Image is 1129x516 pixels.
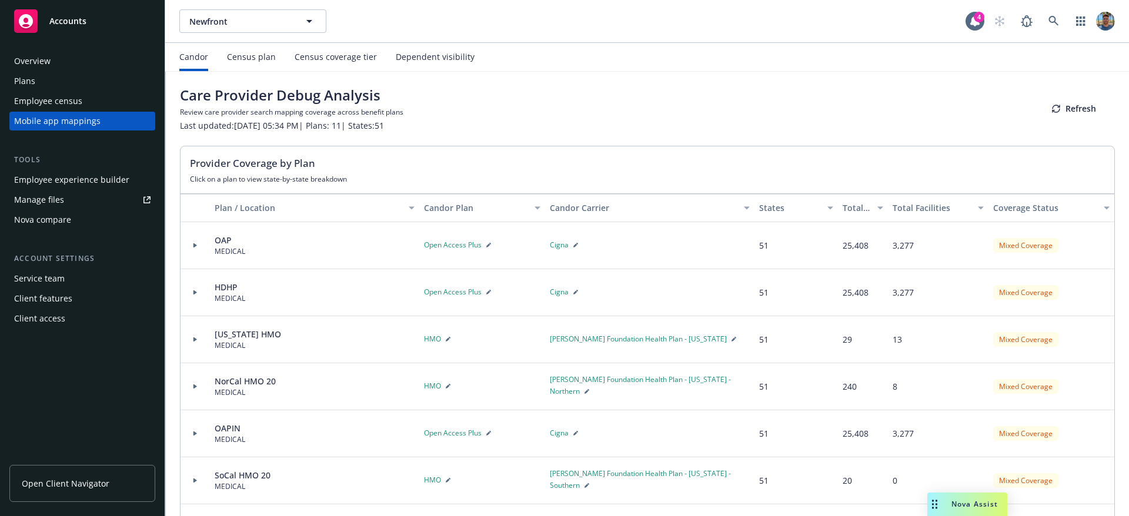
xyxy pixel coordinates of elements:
[993,285,1058,300] div: Mixed Coverage
[424,287,482,297] span: Open Access Plus
[180,119,403,132] p: Last updated: [DATE] 05:34 PM | Plans: 11 | States: 51
[545,194,754,222] button: Candor Carrier
[424,475,441,485] span: HMO
[843,239,869,252] div: 25,408
[759,428,769,439] span: 51
[424,240,482,250] span: Open Access Plus
[550,334,727,344] span: [PERSON_NAME] Foundation Health Plan - [US_STATE]
[14,170,129,189] div: Employee experience builder
[993,473,1058,488] div: Mixed Coverage
[893,474,897,487] div: 0
[927,492,1007,516] button: Nova Assist
[22,477,109,490] span: Open Client Navigator
[14,269,65,288] div: Service team
[180,107,403,117] p: Review care provider search mapping coverage across benefit plans
[838,194,888,222] button: Total Providers
[1015,9,1038,33] a: Report a Bug
[988,194,1114,222] button: Coverage Status
[893,286,914,299] div: 3,277
[993,238,1058,253] div: Mixed Coverage
[424,381,441,391] span: HMO
[215,281,245,293] div: HDHP
[179,52,208,62] div: Candor
[550,287,569,297] span: Cigna
[754,194,838,222] button: States
[550,240,569,250] span: Cigna
[424,428,482,438] span: Open Access Plus
[1042,9,1065,33] a: Search
[1069,9,1093,33] a: Switch app
[9,190,155,209] a: Manage files
[424,334,441,344] span: HMO
[14,190,64,209] div: Manage files
[9,210,155,229] a: Nova compare
[927,492,942,516] div: Drag to move
[843,380,857,393] div: 240
[190,174,1105,184] p: Click on a plan to view state-by-state breakdown
[9,154,155,166] div: Tools
[227,52,276,62] div: Census plan
[215,246,245,256] div: MEDICAL
[215,469,270,481] div: SoCal HMO 20
[1033,97,1115,120] button: Refresh
[181,410,210,457] div: Toggle Row Expanded
[893,427,914,440] div: 3,277
[759,287,769,298] span: 51
[993,426,1058,441] div: Mixed Coverage
[295,52,377,62] div: Census coverage tier
[893,202,971,214] div: Total Facilities
[759,475,769,486] span: 51
[424,202,527,214] div: Candor Plan
[14,52,51,71] div: Overview
[550,202,737,214] div: Candor Carrier
[215,387,276,397] div: MEDICAL
[9,5,155,38] a: Accounts
[893,380,897,393] div: 8
[215,434,245,444] div: MEDICAL
[9,309,155,328] a: Client access
[14,92,82,110] div: Employee census
[215,375,276,387] div: NorCal HMO 20
[210,194,419,222] button: Plan / Location
[9,112,155,130] a: Mobile app mappings
[396,52,475,62] div: Dependent visibility
[893,239,914,252] div: 3,277
[1096,12,1115,31] img: photo
[550,428,569,438] span: Cigna
[14,309,65,328] div: Client access
[759,381,769,392] span: 51
[993,332,1058,347] div: Mixed Coverage
[215,328,281,340] div: [US_STATE] HMO
[9,72,155,91] a: Plans
[14,112,101,130] div: Mobile app mappings
[215,202,402,214] div: Plan / Location
[550,468,731,490] span: [PERSON_NAME] Foundation Health Plan - [US_STATE] - Southern
[9,269,155,288] a: Service team
[189,15,291,28] span: Newfront
[550,374,731,396] span: [PERSON_NAME] Foundation Health Plan - [US_STATE] - Northern
[181,316,210,363] div: Toggle Row Expanded
[14,72,35,91] div: Plans
[759,334,769,345] span: 51
[181,457,210,504] div: Toggle Row Expanded
[9,289,155,308] a: Client features
[49,16,86,26] span: Accounts
[215,422,245,434] div: OAPIN
[951,499,998,509] span: Nova Assist
[14,210,71,229] div: Nova compare
[843,427,869,440] div: 25,408
[181,269,210,316] div: Toggle Row Expanded
[893,333,902,346] div: 13
[181,222,210,269] div: Toggle Row Expanded
[888,194,988,222] button: Total Facilities
[9,92,155,110] a: Employee census
[993,202,1097,214] div: Coverage Status
[759,202,820,214] div: States
[9,170,155,189] a: Employee experience builder
[14,289,72,308] div: Client features
[9,52,155,71] a: Overview
[843,286,869,299] div: 25,408
[179,9,326,33] button: Newfront
[974,12,984,22] div: 4
[843,333,852,346] div: 29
